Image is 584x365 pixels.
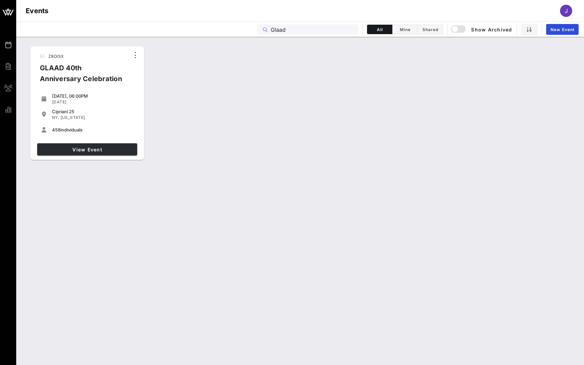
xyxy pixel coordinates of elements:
button: All [367,25,392,34]
div: [DATE] [52,99,135,105]
span: New Event [550,27,575,32]
span: Mine [396,27,413,32]
div: GLAAD 40th Anniversary Celebration [34,63,130,90]
span: J [565,7,568,14]
a: View Event [37,143,137,155]
span: [US_STATE] [60,115,85,120]
button: Mine [392,25,418,34]
span: Shared [422,27,439,32]
h1: Events [26,5,49,16]
div: [DATE], 06:00PM [52,93,135,99]
span: Z8OISX [48,54,64,59]
button: Show Archived [452,23,512,35]
div: individuals [52,127,135,132]
div: J [560,5,572,17]
span: NY, [52,115,59,120]
span: Show Archived [452,25,512,33]
button: Shared [418,25,443,34]
div: Cipriani 25 [52,109,135,114]
a: New Event [546,24,579,35]
span: View Event [40,147,135,152]
span: All [371,27,388,32]
span: 458 [52,127,60,132]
